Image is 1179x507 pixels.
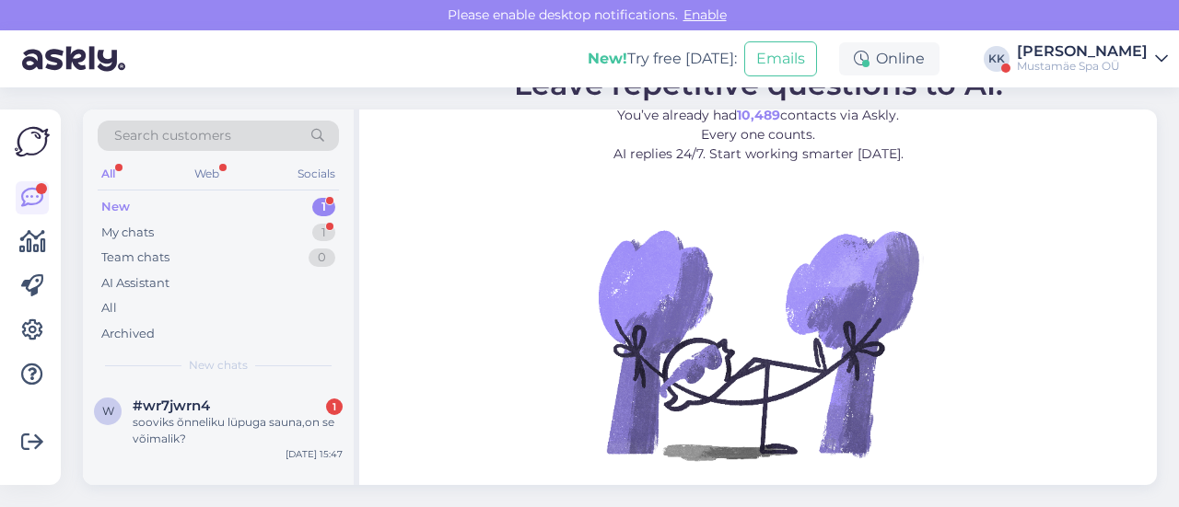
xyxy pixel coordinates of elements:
[744,41,817,76] button: Emails
[1017,44,1168,74] a: [PERSON_NAME]Mustamäe Spa OÜ
[678,6,732,23] span: Enable
[312,198,335,216] div: 1
[514,106,1003,164] p: You’ve already had contacts via Askly. Every one counts. AI replies 24/7. Start working smarter [...
[98,162,119,186] div: All
[101,248,169,267] div: Team chats
[101,299,117,317] div: All
[133,414,343,447] div: sooviks õnneliku lüpuga sauna,on se võimalik?
[101,274,169,293] div: AI Assistant
[1017,44,1148,59] div: [PERSON_NAME]
[312,224,335,242] div: 1
[309,248,335,267] div: 0
[286,447,343,461] div: [DATE] 15:47
[839,42,940,75] div: Online
[588,50,627,67] b: New!
[588,48,737,70] div: Try free [DATE]:
[737,107,780,123] b: 10,489
[189,357,248,374] span: New chats
[191,162,223,186] div: Web
[1017,59,1148,74] div: Mustamäe Spa OÜ
[294,162,339,186] div: Socials
[101,224,154,242] div: My chats
[984,46,1010,72] div: KK
[101,325,155,343] div: Archived
[133,398,210,414] span: #wr7jwrn4
[101,198,130,216] div: New
[15,124,50,159] img: Askly Logo
[114,126,231,145] span: Search customers
[102,404,114,418] span: w
[326,398,343,415] div: 1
